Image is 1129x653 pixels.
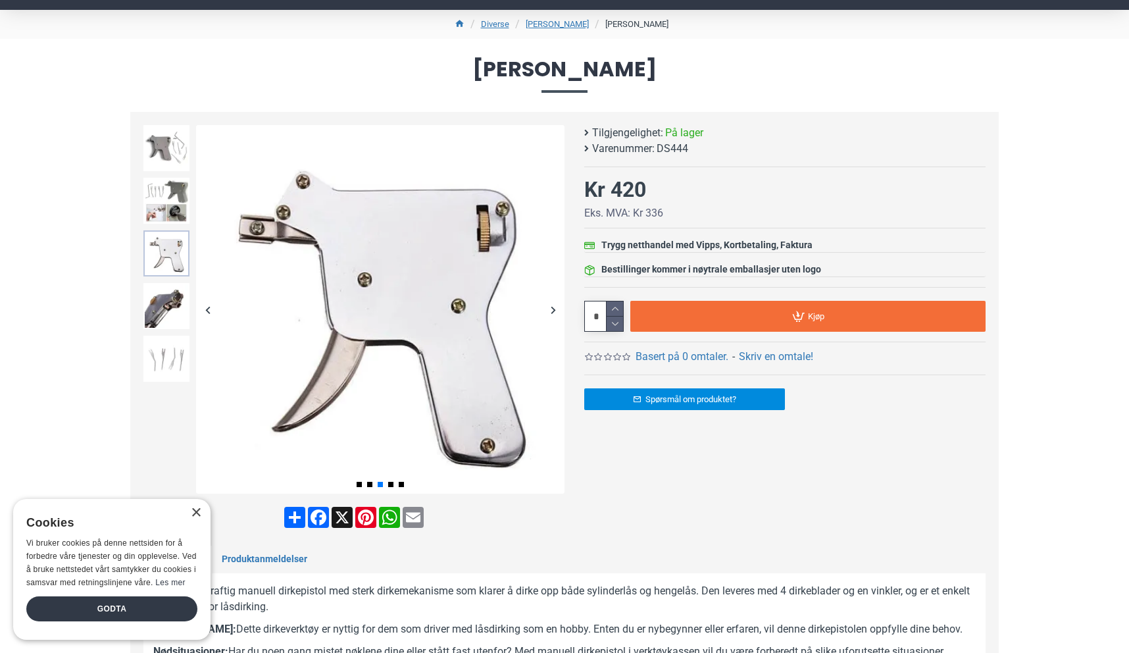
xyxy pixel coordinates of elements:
[584,388,785,410] a: Spørsmål om produktet?
[378,507,401,528] a: WhatsApp
[399,482,404,487] span: Go to slide 5
[665,125,703,141] span: På lager
[153,621,976,637] p: Dette dirkeverktøy er nyttig for dem som driver med låsdirking som en hobby. Enten du er nybegynn...
[143,336,189,382] img: Manuell dirkepistol - SpyGadgets.no
[808,312,824,321] span: Kjøp
[592,125,663,141] b: Tilgjengelighet:
[541,298,564,321] div: Next slide
[584,174,646,205] div: Kr 420
[26,509,189,537] div: Cookies
[636,349,728,365] a: Basert på 0 omtaler.
[357,482,362,487] span: Go to slide 1
[601,238,813,252] div: Trygg netthandel med Vipps, Kortbetaling, Faktura
[196,298,219,321] div: Previous slide
[196,125,564,494] img: Manuell dirkepistol - SpyGadgets.no
[592,141,655,157] b: Varenummer:
[26,596,197,621] div: Godta
[367,482,372,487] span: Go to slide 2
[401,507,425,528] a: Email
[153,583,976,615] p: Dette er en kraftig manuell dirkepistol med sterk dirkemekanisme som klarer å dirke opp både syli...
[307,507,330,528] a: Facebook
[378,482,383,487] span: Go to slide 3
[354,507,378,528] a: Pinterest
[143,230,189,276] img: Manuell dirkepistol - SpyGadgets.no
[212,546,317,573] a: Produktanmeldelser
[330,507,354,528] a: X
[526,18,589,31] a: [PERSON_NAME]
[283,507,307,528] a: Share
[130,59,999,92] span: [PERSON_NAME]
[143,178,189,224] img: Manuell dirkepistol - SpyGadgets.no
[143,283,189,329] img: Manuell dirkepistol - SpyGadgets.no
[26,538,197,587] span: Vi bruker cookies på denne nettsiden for å forbedre våre tjenester og din opplevelse. Ved å bruke...
[732,350,735,363] b: -
[388,482,393,487] span: Go to slide 4
[657,141,688,157] span: DS444
[481,18,509,31] a: Diverse
[601,263,821,276] div: Bestillinger kommer i nøytrale emballasjer uten logo
[155,578,185,587] a: Les mer, opens a new window
[143,125,189,171] img: Manuell dirkepistol - SpyGadgets.no
[191,508,201,518] div: Close
[739,349,813,365] a: Skriv en omtale!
